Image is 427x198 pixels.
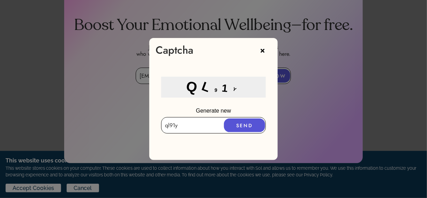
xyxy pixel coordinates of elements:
[156,44,193,56] div: Captcha
[199,77,217,99] div: L
[222,80,233,97] div: 1
[149,105,277,117] p: Generate new
[161,117,266,134] input: Enter captcha
[214,86,223,94] div: 9
[185,76,204,99] div: Q
[224,119,265,132] button: SEND
[232,85,242,96] div: Y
